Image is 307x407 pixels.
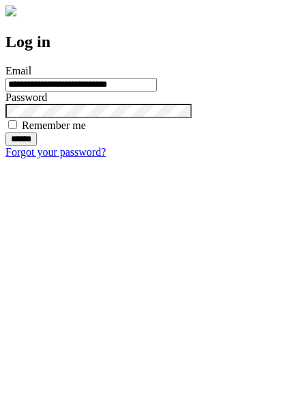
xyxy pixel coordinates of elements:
a: Forgot your password? [5,146,106,158]
label: Password [5,92,47,103]
h2: Log in [5,33,302,51]
label: Remember me [22,120,86,131]
img: logo-4e3dc11c47720685a147b03b5a06dd966a58ff35d612b21f08c02c0306f2b779.png [5,5,16,16]
label: Email [5,65,31,76]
